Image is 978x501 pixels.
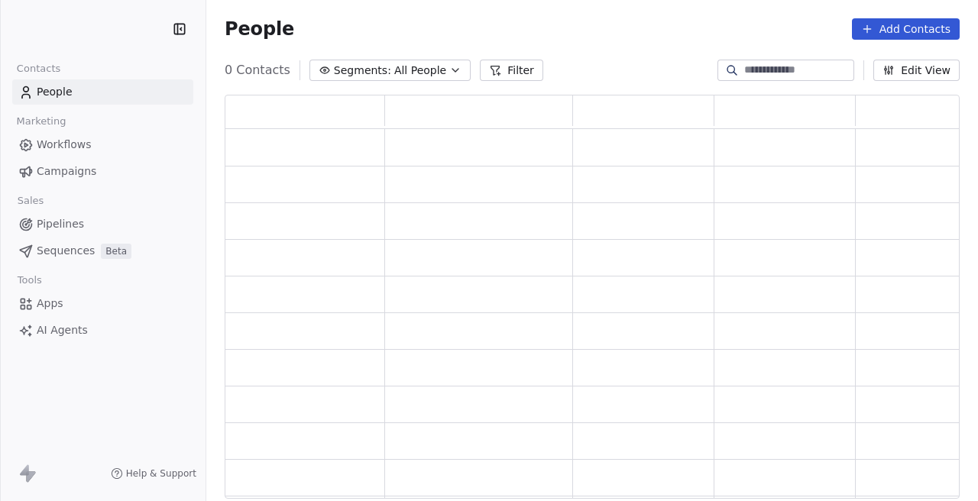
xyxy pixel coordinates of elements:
[101,244,131,259] span: Beta
[12,318,193,343] a: AI Agents
[334,63,391,79] span: Segments:
[11,189,50,212] span: Sales
[480,60,543,81] button: Filter
[852,18,960,40] button: Add Contacts
[37,163,96,179] span: Campaigns
[12,79,193,105] a: People
[394,63,446,79] span: All People
[225,61,290,79] span: 0 Contacts
[37,322,88,338] span: AI Agents
[12,132,193,157] a: Workflows
[126,467,196,480] span: Help & Support
[10,57,67,80] span: Contacts
[37,216,84,232] span: Pipelines
[10,110,73,133] span: Marketing
[873,60,960,81] button: Edit View
[225,18,294,40] span: People
[37,137,92,153] span: Workflows
[12,238,193,263] a: SequencesBeta
[37,84,73,100] span: People
[37,296,63,312] span: Apps
[12,159,193,184] a: Campaigns
[11,269,48,292] span: Tools
[12,291,193,316] a: Apps
[12,212,193,237] a: Pipelines
[37,243,95,259] span: Sequences
[111,467,196,480] a: Help & Support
